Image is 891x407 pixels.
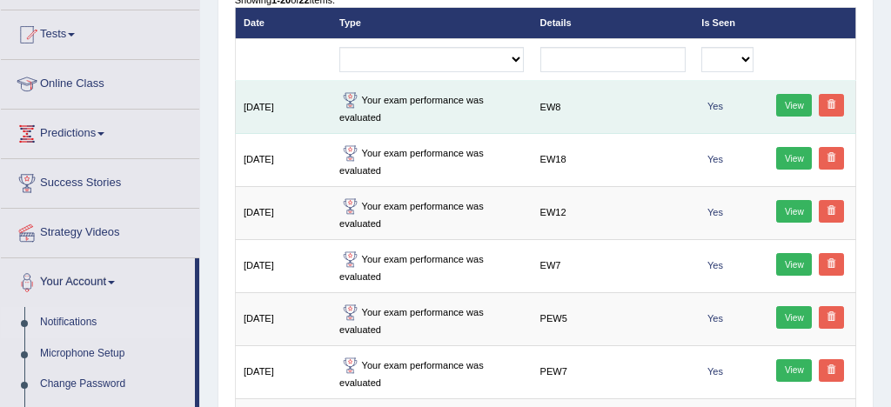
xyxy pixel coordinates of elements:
[235,134,332,187] td: [DATE]
[1,258,195,302] a: Your Account
[819,359,844,382] a: Delete
[776,147,812,170] a: View
[776,306,812,329] a: View
[701,17,735,28] a: Is Seen
[32,369,195,400] a: Change Password
[532,134,693,187] td: EW18
[819,306,844,329] a: Delete
[1,10,199,54] a: Tests
[235,346,332,399] td: [DATE]
[776,359,812,382] a: View
[819,253,844,276] a: Delete
[701,364,728,380] span: Yes
[1,110,199,153] a: Predictions
[32,338,195,370] a: Microphone Setup
[332,240,532,293] td: Your exam performance was evaluated
[32,307,195,338] a: Notifications
[532,81,693,134] td: EW8
[540,17,572,28] a: Details
[532,346,693,399] td: PEW7
[701,152,728,168] span: Yes
[244,17,265,28] a: Date
[776,253,812,276] a: View
[1,209,199,252] a: Strategy Videos
[819,94,844,117] a: Delete
[819,147,844,170] a: Delete
[235,293,332,346] td: [DATE]
[532,187,693,240] td: EW12
[532,293,693,346] td: PEW5
[819,200,844,223] a: Delete
[701,205,728,221] span: Yes
[332,293,532,346] td: Your exam performance was evaluated
[532,240,693,293] td: EW7
[776,200,812,223] a: View
[332,81,532,134] td: Your exam performance was evaluated
[235,81,332,134] td: [DATE]
[332,134,532,187] td: Your exam performance was evaluated
[332,187,532,240] td: Your exam performance was evaluated
[235,187,332,240] td: [DATE]
[339,17,361,28] a: Type
[1,159,199,203] a: Success Stories
[332,346,532,399] td: Your exam performance was evaluated
[701,99,728,115] span: Yes
[1,60,199,103] a: Online Class
[776,94,812,117] a: View
[701,311,728,327] span: Yes
[701,258,728,274] span: Yes
[235,240,332,293] td: [DATE]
